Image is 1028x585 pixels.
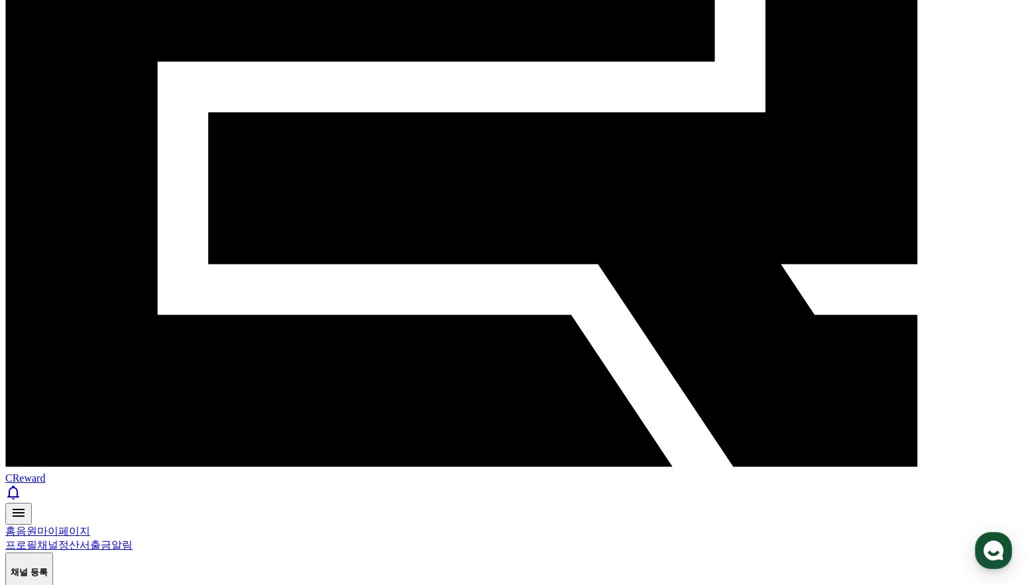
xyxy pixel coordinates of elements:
[111,539,133,551] a: 알림
[205,440,221,451] span: 설정
[121,441,137,451] span: 대화
[11,566,48,578] h4: 채널 등록
[4,420,87,453] a: 홈
[5,472,45,484] span: CReward
[42,440,50,451] span: 홈
[5,539,37,551] a: 프로필
[37,539,58,551] a: 채널
[90,539,111,551] a: 출금
[5,525,16,537] a: 홈
[58,539,90,551] a: 정산서
[171,420,255,453] a: 설정
[37,525,90,537] a: 마이페이지
[87,420,171,453] a: 대화
[16,525,37,537] a: 음원
[5,460,1023,484] a: CReward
